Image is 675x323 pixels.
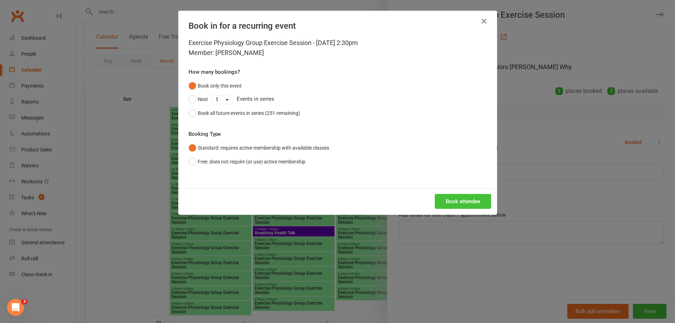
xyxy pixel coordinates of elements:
button: Book only this event [189,79,242,93]
span: 3 [22,299,27,305]
button: Close [478,16,490,27]
button: Book all future events in series (251 remaining) [189,106,300,120]
button: Next [189,93,208,106]
label: Booking Type [189,130,221,138]
div: Events in series [189,93,487,106]
button: Book attendee [435,194,491,209]
iframe: Intercom live chat [7,299,24,316]
div: Exercise Physiology Group Exercise Session - [DATE] 2:30pm Member: [PERSON_NAME] [189,38,487,58]
button: Standard: requires active membership with available classes [189,141,329,155]
div: Book all future events in series (251 remaining) [198,109,300,117]
button: Free: does not require (or use) active membership [189,155,305,168]
label: How many bookings? [189,68,240,76]
h4: Book in for a recurring event [189,21,487,31]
